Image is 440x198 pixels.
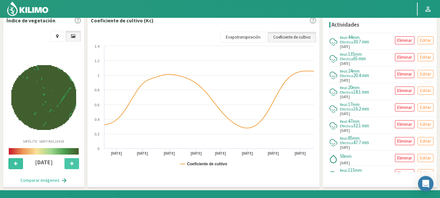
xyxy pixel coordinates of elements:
text: [DATE] [242,151,253,156]
button: Editar [418,120,434,128]
span: Real: [340,85,348,90]
span: 65 mm [353,55,366,62]
p: Editar [420,154,431,162]
img: scale [9,148,79,155]
span: [DATE] [340,94,350,100]
h4: Actividades [331,22,359,28]
span: mm [353,101,360,107]
div: Open Intercom Messenger [418,176,434,192]
p: Coeficiente de cultivo (Kc) [91,17,154,24]
span: 17 [348,101,353,107]
p: Editar [420,87,431,94]
span: [DATE] [340,61,350,66]
button: Eliminar [395,103,414,111]
span: 24 [348,68,353,74]
text: [DATE] [137,151,148,156]
span: 58.4 mm [353,171,369,178]
text: [DATE] [191,151,202,156]
text: Coeficiente de cultivo [187,162,227,166]
span: 115 [348,167,355,173]
span: Efectiva [340,140,353,145]
button: Editar [418,70,434,78]
span: Real: [340,136,348,141]
p: Eliminar [397,154,412,162]
p: Editar [420,169,431,177]
span: Efectiva [340,90,353,95]
span: [DATE] [340,78,350,83]
span: 56 [340,153,344,159]
p: Eliminar [397,53,412,61]
text: 1.4 [95,44,99,48]
text: [DATE] [111,151,122,156]
span: [DATE] [340,145,350,150]
span: mm [353,85,360,90]
span: Efectiva [340,56,353,61]
span: 135 [348,51,355,57]
span: Efectiva [340,40,353,44]
span: Real: [340,119,348,124]
img: fdb8beb7-75d1-4e93-b6e5-416bd250ed5f_-_sentinel_-_2025-06-01.png [11,65,76,130]
span: Real: [340,69,348,74]
p: Editar [420,121,431,128]
span: 85 [348,135,353,141]
p: Eliminar [397,169,412,177]
span: mm [353,34,360,40]
span: mm [353,68,360,74]
span: 20.4 mm [353,72,369,78]
text: [DATE] [215,151,226,156]
span: Efectiva [340,73,353,78]
span: Efectiva [340,107,353,111]
span: Real: [340,102,348,107]
button: Eliminar [395,154,414,162]
img: Kilimo [6,1,49,17]
span: Real: [340,52,348,57]
span: mm [355,167,362,173]
text: 0.2 [95,132,99,136]
span: Real: [340,35,348,40]
button: Comparar imágenes [14,174,74,187]
span: 30.7 mm [353,39,369,45]
text: 0.4 [95,118,99,122]
button: Editar [418,36,434,44]
span: 18.1 mm [353,89,369,95]
h4: [DATE] [27,159,61,166]
p: Eliminar [397,104,412,111]
span: 47 [348,118,353,124]
p: Editar [420,70,431,78]
p: Eliminar [397,70,412,78]
p: Eliminar [397,137,412,145]
p: Eliminar [397,87,412,94]
text: 1.2 [95,59,99,63]
span: mm [344,153,352,159]
button: Editar [418,154,434,162]
text: 0 [98,147,99,151]
span: 47.7 mm [353,139,369,146]
button: Editar [418,137,434,145]
span: [DATE] [340,160,350,166]
span: 44 [348,34,353,40]
a: Coeficiente de cultivo [268,32,316,43]
span: mm [353,135,360,141]
p: Editar [420,104,431,111]
text: 0.8 [95,88,99,92]
button: Eliminar [395,36,414,44]
span: Real: [340,168,348,173]
span: [DATE] [340,44,350,50]
text: 0.6 [95,103,99,107]
p: Índice de vegetación [6,17,55,24]
p: Eliminar [397,37,412,44]
p: Editar [420,37,431,44]
p: Satélite: Sentinel [23,139,65,144]
button: Editar [418,103,434,111]
span: 32.1 mm [353,122,369,129]
a: Evapotranspiración [220,32,266,43]
button: Eliminar [395,169,414,177]
p: Editar [420,53,431,61]
p: Eliminar [397,121,412,128]
button: Eliminar [395,87,414,95]
span: mm [353,118,360,124]
span: mm [355,51,362,57]
span: [DATE] [340,111,350,117]
button: Editar [418,53,434,61]
text: [DATE] [164,151,175,156]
